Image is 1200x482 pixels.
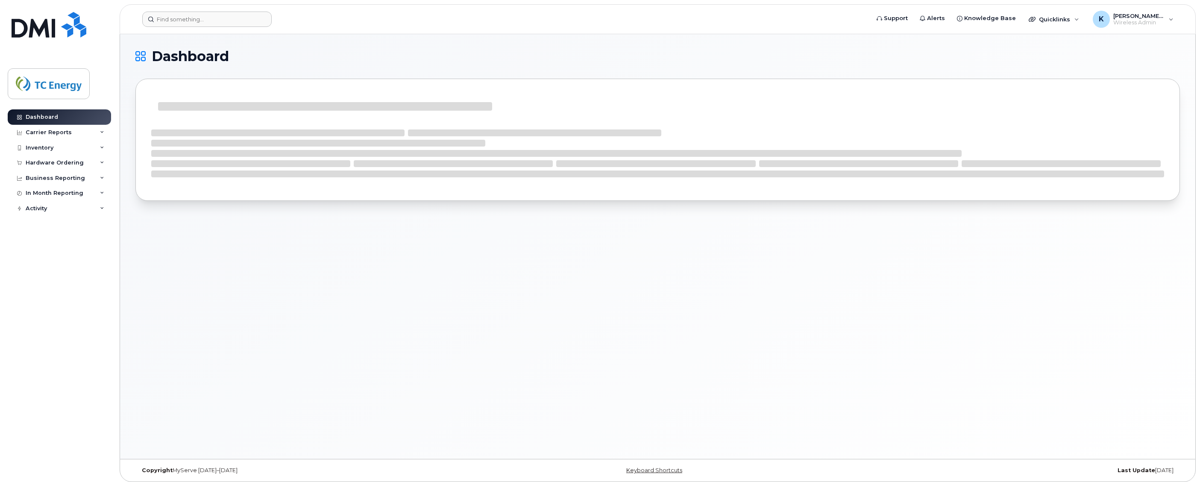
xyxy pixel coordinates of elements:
[832,467,1180,474] div: [DATE]
[1118,467,1155,473] strong: Last Update
[142,467,173,473] strong: Copyright
[152,50,229,63] span: Dashboard
[135,467,484,474] div: MyServe [DATE]–[DATE]
[626,467,682,473] a: Keyboard Shortcuts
